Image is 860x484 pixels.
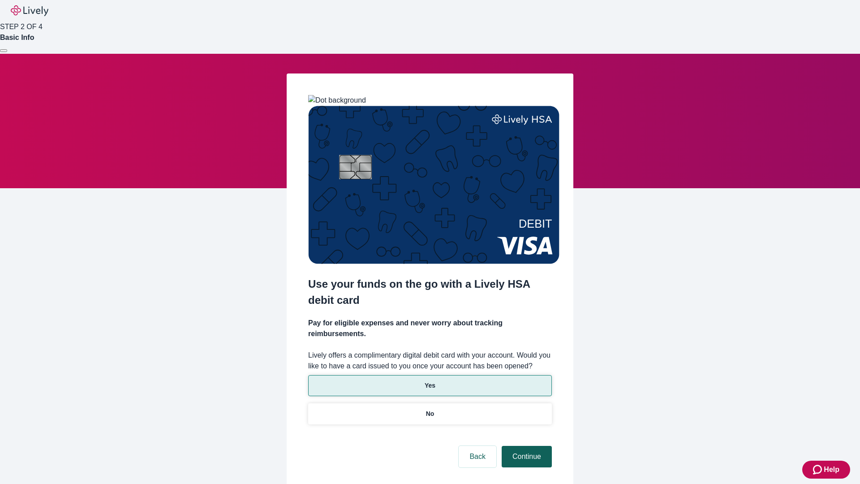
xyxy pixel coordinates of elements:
[308,318,552,339] h4: Pay for eligible expenses and never worry about tracking reimbursements.
[308,106,559,264] img: Debit card
[802,461,850,479] button: Zendesk support iconHelp
[308,276,552,308] h2: Use your funds on the go with a Lively HSA debit card
[11,5,48,16] img: Lively
[459,446,496,467] button: Back
[426,409,434,419] p: No
[824,464,839,475] span: Help
[425,381,435,390] p: Yes
[308,375,552,396] button: Yes
[502,446,552,467] button: Continue
[813,464,824,475] svg: Zendesk support icon
[308,350,552,372] label: Lively offers a complimentary digital debit card with your account. Would you like to have a card...
[308,403,552,424] button: No
[308,95,366,106] img: Dot background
